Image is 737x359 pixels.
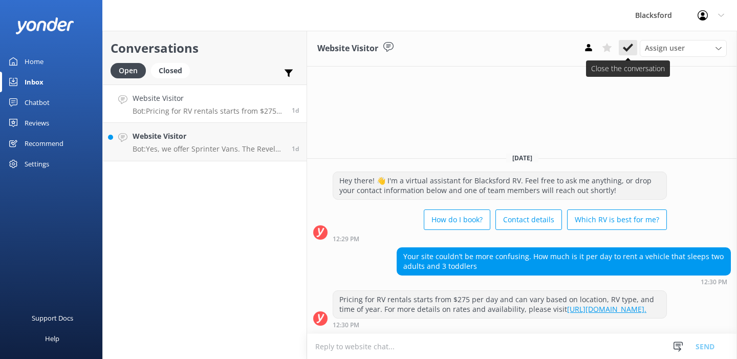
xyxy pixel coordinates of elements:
div: Sep 05 2025 12:30pm (UTC -06:00) America/Chihuahua [397,278,731,285]
div: Chatbot [25,92,50,113]
h4: Website Visitor [133,93,284,104]
span: [DATE] [506,154,538,162]
div: Reviews [25,113,49,133]
div: Sep 05 2025 12:30pm (UTC -06:00) America/Chihuahua [333,321,667,328]
a: Website VisitorBot:Pricing for RV rentals starts from $275 per day and can vary based on location... [103,85,307,123]
div: Your site couldn’t be more confusing. How much is it per day to rent a vehicle that sleeps two ad... [397,248,730,275]
div: Pricing for RV rentals starts from $275 per day and can vary based on location, RV type, and time... [333,291,666,318]
span: Sep 05 2025 12:30pm (UTC -06:00) America/Chihuahua [292,106,299,115]
div: Recommend [25,133,63,154]
div: Help [45,328,59,349]
a: Open [111,65,151,76]
div: Assign User [640,40,727,56]
p: Bot: Pricing for RV rentals starts from $275 per day and can vary based on location, RV type, and... [133,107,284,116]
a: Website VisitorBot:Yes, we offer Sprinter Vans. The Revel and [PERSON_NAME] models are available.... [103,123,307,161]
button: Which RV is best for me? [567,209,667,230]
h3: Website Visitor [317,42,378,55]
span: Assign user [645,43,685,54]
strong: 12:29 PM [333,236,359,242]
div: Support Docs [32,308,73,328]
h4: Website Visitor [133,131,284,142]
button: Contact details [495,209,562,230]
a: [URL][DOMAIN_NAME]. [567,304,646,314]
span: Sep 05 2025 11:36am (UTC -06:00) America/Chihuahua [292,144,299,153]
div: Hey there! 👋 I'm a virtual assistant for Blacksford RV. Feel free to ask me anything, or drop you... [333,172,666,199]
div: Open [111,63,146,78]
div: Inbox [25,72,44,92]
a: Closed [151,65,195,76]
strong: 12:30 PM [333,322,359,328]
div: Settings [25,154,49,174]
div: Sep 05 2025 12:29pm (UTC -06:00) America/Chihuahua [333,235,667,242]
div: Closed [151,63,190,78]
p: Bot: Yes, we offer Sprinter Vans. The Revel and [PERSON_NAME] models are available. You can check... [133,144,284,154]
strong: 12:30 PM [701,279,727,285]
h2: Conversations [111,38,299,58]
div: Home [25,51,44,72]
button: How do I book? [424,209,490,230]
img: yonder-white-logo.png [15,17,74,34]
